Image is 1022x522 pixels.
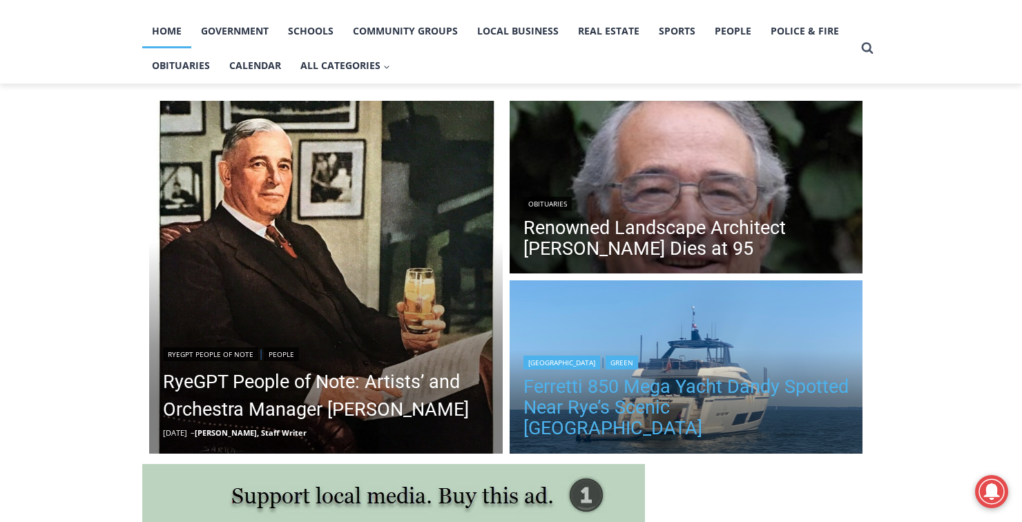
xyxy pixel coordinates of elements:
[349,1,653,134] div: "I learned about the history of a place I’d honestly never considered even as a resident of [GEOG...
[523,353,849,369] div: |
[510,101,863,278] a: Read More Renowned Landscape Architect Peter Rolland Dies at 95
[332,134,669,172] a: Intern @ [DOMAIN_NAME]
[142,86,203,165] div: Located at [STREET_ADDRESS][PERSON_NAME]
[142,14,855,84] nav: Primary Navigation
[649,14,705,48] a: Sports
[705,14,761,48] a: People
[142,48,220,83] a: Obituaries
[149,101,503,454] img: (PHOTO: Lord Calvert Whiskey ad, featuring Arthur Judson, 1946. Public Domain.)
[523,197,572,211] a: Obituaries
[149,101,503,454] a: Read More RyeGPT People of Note: Artists’ and Orchestra Manager Arthur Judson
[410,4,499,63] a: Book [PERSON_NAME]'s Good Humor for Your Event
[278,14,343,48] a: Schools
[855,36,880,61] button: View Search Form
[220,48,291,83] a: Calendar
[195,427,307,438] a: [PERSON_NAME], Staff Writer
[90,18,341,44] div: Individually Wrapped Items. Dairy, Gluten & Nut Free Options. Kosher Items Available.
[191,14,278,48] a: Government
[523,376,849,438] a: Ferretti 850 Mega Yacht Dandy Spotted Near Rye’s Scenic [GEOGRAPHIC_DATA]
[761,14,849,48] a: Police & Fire
[421,14,481,53] h4: Book [PERSON_NAME]'s Good Humor for Your Event
[264,347,299,361] a: People
[361,137,640,168] span: Intern @ [DOMAIN_NAME]
[291,48,400,83] button: Child menu of All Categories
[510,280,863,457] img: (PHOTO: The 85' foot luxury yacht Dandy was parked just off Rye on Friday, August 8, 2025.)
[1,139,139,172] a: Open Tues. - Sun. [PHONE_NUMBER]
[568,14,649,48] a: Real Estate
[606,356,638,369] a: Green
[343,14,467,48] a: Community Groups
[163,427,187,438] time: [DATE]
[523,356,600,369] a: [GEOGRAPHIC_DATA]
[510,280,863,457] a: Read More Ferretti 850 Mega Yacht Dandy Spotted Near Rye’s Scenic Parsonage Point
[163,345,489,361] div: |
[142,14,191,48] a: Home
[510,101,863,278] img: Obituary - Peter George Rolland
[191,427,195,438] span: –
[467,14,568,48] a: Local Business
[523,217,849,259] a: Renowned Landscape Architect [PERSON_NAME] Dies at 95
[163,368,489,423] a: RyeGPT People of Note: Artists’ and Orchestra Manager [PERSON_NAME]
[163,347,258,361] a: RyeGPT People of Note
[4,142,135,195] span: Open Tues. - Sun. [PHONE_NUMBER]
